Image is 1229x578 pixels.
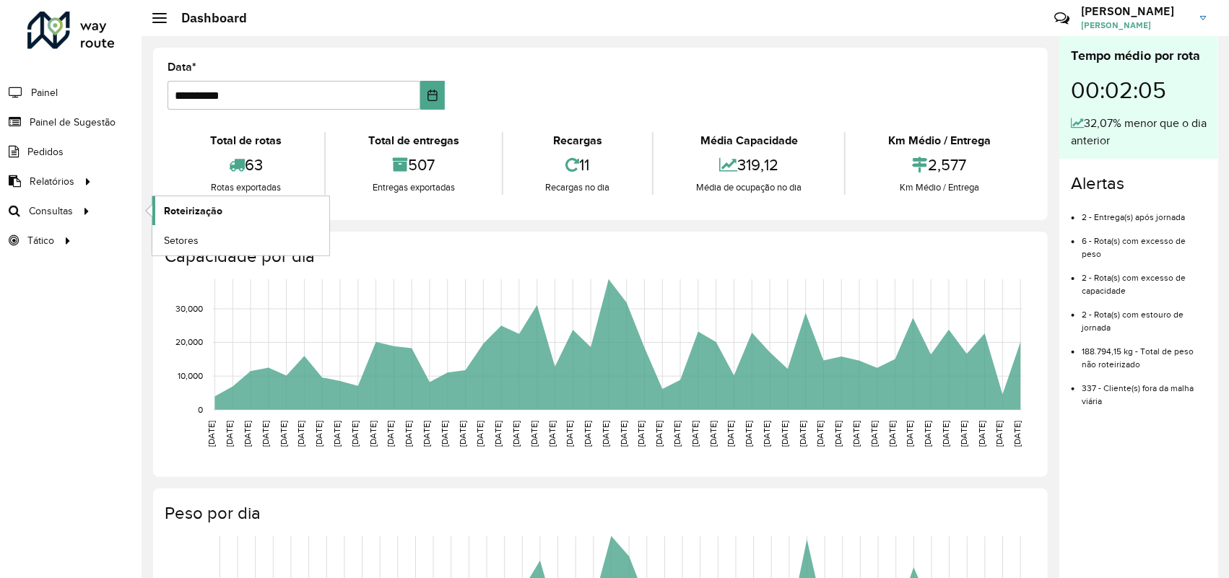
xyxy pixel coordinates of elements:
[329,149,498,180] div: 507
[690,421,700,447] text: [DATE]
[507,149,649,180] div: 11
[31,85,58,100] span: Painel
[27,144,64,159] span: Pedidos
[171,180,321,195] div: Rotas exportadas
[583,421,592,447] text: [DATE]
[1046,3,1077,34] a: Contato Rápido
[279,421,288,447] text: [DATE]
[171,132,321,149] div: Total de rotas
[1082,297,1207,334] li: 2 - Rota(s) com estouro de jornada
[386,421,395,447] text: [DATE]
[637,421,646,447] text: [DATE]
[30,115,116,130] span: Painel de Sugestão
[924,421,933,447] text: [DATE]
[178,371,203,380] text: 10,000
[198,405,203,414] text: 0
[165,503,1033,524] h4: Peso por dia
[708,421,718,447] text: [DATE]
[1071,46,1207,66] div: Tempo médio por rota
[329,132,498,149] div: Total de entregas
[507,132,649,149] div: Recargas
[1082,224,1207,260] li: 6 - Rota(s) com excesso de peso
[507,180,649,195] div: Recargas no dia
[995,421,1004,447] text: [DATE]
[225,421,234,447] text: [DATE]
[152,226,329,255] a: Setores
[1081,4,1189,18] h3: [PERSON_NAME]
[798,421,807,447] text: [DATE]
[296,421,305,447] text: [DATE]
[329,180,498,195] div: Entregas exportadas
[243,421,252,447] text: [DATE]
[440,421,449,447] text: [DATE]
[780,421,789,447] text: [DATE]
[475,421,485,447] text: [DATE]
[164,203,222,219] span: Roteirização
[959,421,968,447] text: [DATE]
[849,149,1030,180] div: 2,577
[887,421,897,447] text: [DATE]
[511,421,521,447] text: [DATE]
[941,421,950,447] text: [DATE]
[165,246,1033,267] h4: Capacidade por dia
[167,10,247,26] h2: Dashboard
[164,233,199,248] span: Setores
[726,421,736,447] text: [DATE]
[547,421,557,447] text: [DATE]
[816,421,825,447] text: [DATE]
[906,421,915,447] text: [DATE]
[1082,260,1207,297] li: 2 - Rota(s) com excesso de capacidade
[175,338,203,347] text: 20,000
[422,421,431,447] text: [DATE]
[977,421,986,447] text: [DATE]
[350,421,360,447] text: [DATE]
[657,180,841,195] div: Média de ocupação no dia
[601,421,610,447] text: [DATE]
[152,196,329,225] a: Roteirização
[672,421,682,447] text: [DATE]
[27,233,54,248] span: Tático
[30,174,74,189] span: Relatórios
[168,58,196,76] label: Data
[1082,334,1207,371] li: 188.794,15 kg - Total de peso não roteirizado
[762,421,771,447] text: [DATE]
[529,421,539,447] text: [DATE]
[175,304,203,313] text: 30,000
[1081,19,1189,32] span: [PERSON_NAME]
[657,132,841,149] div: Média Capacidade
[565,421,574,447] text: [DATE]
[171,149,321,180] div: 63
[368,421,378,447] text: [DATE]
[869,421,879,447] text: [DATE]
[1071,66,1207,115] div: 00:02:05
[849,180,1030,195] div: Km Médio / Entrega
[1082,200,1207,224] li: 2 - Entrega(s) após jornada
[29,203,73,219] span: Consultas
[655,421,664,447] text: [DATE]
[1013,421,1022,447] text: [DATE]
[314,421,323,447] text: [DATE]
[332,421,342,447] text: [DATE]
[851,421,861,447] text: [DATE]
[261,421,270,447] text: [DATE]
[1071,115,1207,149] div: 32,07% menor que o dia anterior
[657,149,841,180] div: 319,12
[207,421,216,447] text: [DATE]
[404,421,413,447] text: [DATE]
[1082,371,1207,408] li: 337 - Cliente(s) fora da malha viária
[420,81,445,110] button: Choose Date
[1071,173,1207,194] h4: Alertas
[619,421,628,447] text: [DATE]
[744,421,754,447] text: [DATE]
[493,421,503,447] text: [DATE]
[849,132,1030,149] div: Km Médio / Entrega
[458,421,467,447] text: [DATE]
[834,421,843,447] text: [DATE]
